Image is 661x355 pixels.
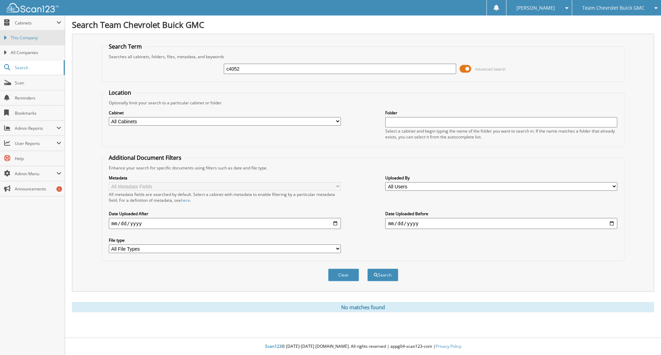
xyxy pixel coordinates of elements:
[516,6,555,10] span: [PERSON_NAME]
[181,197,190,203] a: here
[109,191,341,203] div: All metadata fields are searched by default. Select a cabinet with metadata to enable filtering b...
[105,165,621,171] div: Enhance your search for specific documents using filters such as date and file type.
[15,65,60,71] span: Search
[109,237,341,243] label: File type
[328,269,359,281] button: Clear
[65,338,661,355] div: © [DATE]-[DATE] [DOMAIN_NAME]. All rights reserved | appg04-scan123-com |
[385,218,617,229] input: end
[105,154,185,161] legend: Additional Document Filters
[436,343,461,349] a: Privacy Policy
[56,186,62,192] div: 5
[385,128,617,140] div: Select a cabinet and begin typing the name of the folder you want to search in. If the name match...
[385,110,617,116] label: Folder
[109,218,341,229] input: start
[72,302,654,312] div: No matches found
[15,140,56,146] span: User Reports
[15,171,56,177] span: Admin Menu
[367,269,398,281] button: Search
[105,89,135,96] legend: Location
[15,186,61,192] span: Announcements
[109,211,341,217] label: Date Uploaded After
[15,20,56,26] span: Cabinets
[15,125,56,131] span: Admin Reports
[15,156,61,161] span: Help
[109,175,341,181] label: Metadata
[15,95,61,101] span: Reminders
[385,211,617,217] label: Date Uploaded Before
[109,110,341,116] label: Cabinet
[105,100,621,106] div: Optionally limit your search to a particular cabinet or folder
[15,110,61,116] span: Bookmarks
[627,322,661,355] iframe: Chat Widget
[582,6,644,10] span: Team Chevrolet Buick GMC
[105,54,621,60] div: Searches all cabinets, folders, files, metadata, and keywords
[7,3,59,12] img: scan123-logo-white.svg
[15,80,61,86] span: Scan
[475,66,506,72] span: Advanced Search
[11,50,61,56] span: All Companies
[385,175,617,181] label: Uploaded By
[265,343,282,349] span: Scan123
[11,35,61,41] span: This Company
[72,19,654,30] h1: Search Team Chevrolet Buick GMC
[105,43,145,50] legend: Search Term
